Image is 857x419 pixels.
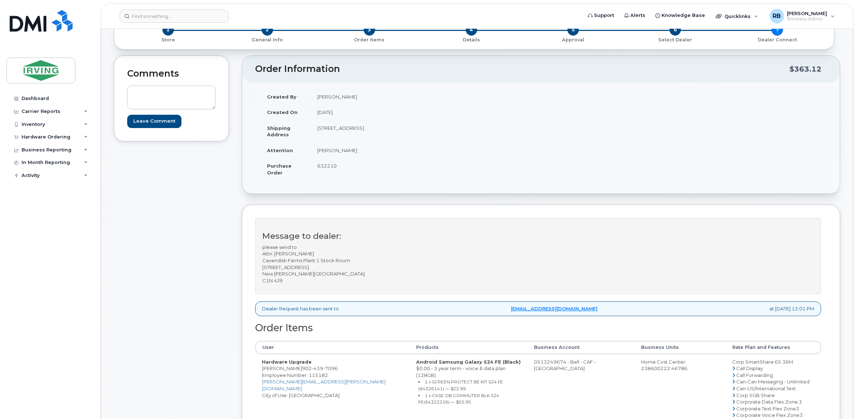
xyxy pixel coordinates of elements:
[262,359,312,365] strong: Hardware Upgrade
[317,163,337,169] span: 632210
[321,37,418,43] p: Order Items
[123,37,213,43] p: Store
[364,24,375,36] span: 3
[416,359,521,365] strong: Android Samsung Galaxy S24 FE (Black)
[736,406,799,411] span: Corporate Text Flex Zone3
[736,412,803,418] span: Corporate Voice Flex Zone3
[650,8,710,23] a: Knowledge Base
[522,36,624,43] a: 5 Approval
[711,9,763,23] div: Quicklinks
[641,359,719,372] div: Home Cost Center: 238600222.46786
[162,24,174,36] span: 1
[262,232,814,241] h3: Message to dealer:
[466,24,477,36] span: 4
[594,12,614,19] span: Support
[312,365,323,371] span: 439
[262,244,814,284] p: please send to Attn: [PERSON_NAME] Cavendish Farms Plant 1 Stock Room [STREET_ADDRESS] New [PERSO...
[635,341,726,354] th: Business Units
[511,305,598,312] a: [EMAIL_ADDRESS][DOMAIN_NAME]
[619,8,650,23] a: Alerts
[219,37,315,43] p: General Info
[255,64,789,74] h2: Order Information
[787,16,827,22] span: Wireless Admin
[418,379,503,391] small: 1 x SCREEN PROTECT BE KIT S24 FE (64326141) — $22.99
[127,69,216,79] h2: Comments
[662,12,705,19] span: Knowledge Base
[736,365,763,371] span: Call Display
[267,109,298,115] strong: Created On
[736,372,773,378] span: Call Forwarding
[736,386,796,391] span: Can-US/International Text
[527,341,635,354] th: Business Account
[311,142,536,158] td: [PERSON_NAME]
[567,24,579,36] span: 5
[262,379,386,391] a: [PERSON_NAME][EMAIL_ADDRESS][PERSON_NAME][DOMAIN_NAME]
[318,36,420,43] a: 3 Order Items
[262,372,328,378] span: Employee Number: 115182
[255,341,410,354] th: User
[627,37,723,43] p: Select Dealer
[302,365,338,371] span: 902
[624,36,726,43] a: 6 Select Dealer
[267,163,291,176] strong: Purchase Order
[311,120,536,142] td: [STREET_ADDRESS]
[773,12,781,21] span: RB
[216,36,318,43] a: 2 General Info
[267,94,296,100] strong: Created By
[423,37,520,43] p: Details
[267,147,293,153] strong: Attention
[323,365,338,371] span: 7096
[630,12,645,19] span: Alerts
[418,393,499,405] small: 1 x CASE OB COMMUTER BLK S24 FE(64322216) — $55.95
[120,10,229,23] input: Find something...
[262,24,273,36] span: 2
[255,301,821,316] div: Dealer Request has been sent to at [DATE] 12:01 PM
[724,13,751,19] span: Quicklinks
[765,9,840,23] div: Roberts, Brad
[410,341,527,354] th: Products
[311,104,536,120] td: [DATE]
[525,37,621,43] p: Approval
[127,115,181,128] input: Leave Comment
[726,341,821,354] th: Rate Plan and Features
[311,89,536,105] td: [PERSON_NAME]
[120,36,216,43] a: 1 Store
[736,392,775,398] span: Corp 5GB Share
[267,125,290,138] strong: Shipping Address
[787,10,827,16] span: [PERSON_NAME]
[736,399,802,405] span: Corporate Data Flex Zone 3
[255,323,821,333] h2: Order Items
[583,8,619,23] a: Support
[669,24,681,36] span: 6
[420,36,522,43] a: 4 Details
[736,379,810,384] span: Can-Can Messaging - Unlimited
[789,62,821,76] div: $363.12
